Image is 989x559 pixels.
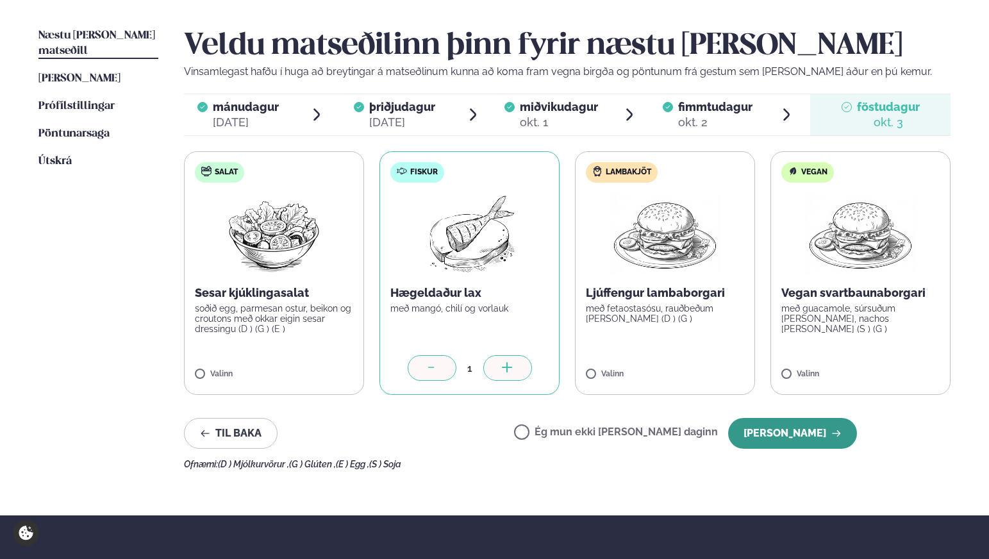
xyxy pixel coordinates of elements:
[781,303,940,334] p: með guacamole, súrsuðum [PERSON_NAME], nachos [PERSON_NAME] (S ) (G )
[38,71,121,87] a: [PERSON_NAME]
[215,167,238,178] span: Salat
[218,459,289,469] span: (D ) Mjólkurvörur ,
[38,73,121,84] span: [PERSON_NAME]
[857,115,920,130] div: okt. 3
[289,459,336,469] span: (G ) Glúten ,
[410,167,438,178] span: Fiskur
[678,100,752,113] span: fimmtudagur
[586,285,744,301] p: Ljúffengur lambaborgari
[13,520,39,546] a: Cookie settings
[213,115,279,130] div: [DATE]
[195,303,353,334] p: soðið egg, parmesan ostur, beikon og croutons með okkar eigin sesar dressingu (D ) (G ) (E )
[801,167,827,178] span: Vegan
[184,418,278,449] button: Til baka
[397,166,407,176] img: fish.svg
[369,115,435,130] div: [DATE]
[38,154,72,169] a: Útskrá
[184,459,951,469] div: Ofnæmi:
[217,193,331,275] img: Salad.png
[592,166,603,176] img: Lamb.svg
[606,167,651,178] span: Lambakjöt
[520,100,598,113] span: miðvikudagur
[390,303,549,313] p: með mangó, chilí og vorlauk
[413,193,526,275] img: Fish.png
[38,126,110,142] a: Pöntunarsaga
[586,303,744,324] p: með fetaostasósu, rauðbeðum [PERSON_NAME] (D ) (G )
[201,166,212,176] img: salad.svg
[369,459,401,469] span: (S ) Soja
[38,28,158,59] a: Næstu [PERSON_NAME] matseðill
[369,100,435,113] span: þriðjudagur
[678,115,752,130] div: okt. 2
[608,193,722,275] img: Hamburger.png
[788,166,798,176] img: Vegan.svg
[38,99,115,114] a: Prófílstillingar
[781,285,940,301] p: Vegan svartbaunaborgari
[857,100,920,113] span: föstudagur
[38,128,110,139] span: Pöntunarsaga
[184,28,951,64] h2: Veldu matseðilinn þinn fyrir næstu [PERSON_NAME]
[38,156,72,167] span: Útskrá
[336,459,369,469] span: (E ) Egg ,
[804,193,917,275] img: Hamburger.png
[184,64,951,79] p: Vinsamlegast hafðu í huga að breytingar á matseðlinum kunna að koma fram vegna birgða og pöntunum...
[456,361,483,376] div: 1
[195,285,353,301] p: Sesar kjúklingasalat
[38,101,115,112] span: Prófílstillingar
[390,285,549,301] p: Hægeldaður lax
[520,115,598,130] div: okt. 1
[38,30,155,56] span: Næstu [PERSON_NAME] matseðill
[213,100,279,113] span: mánudagur
[728,418,857,449] button: [PERSON_NAME]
